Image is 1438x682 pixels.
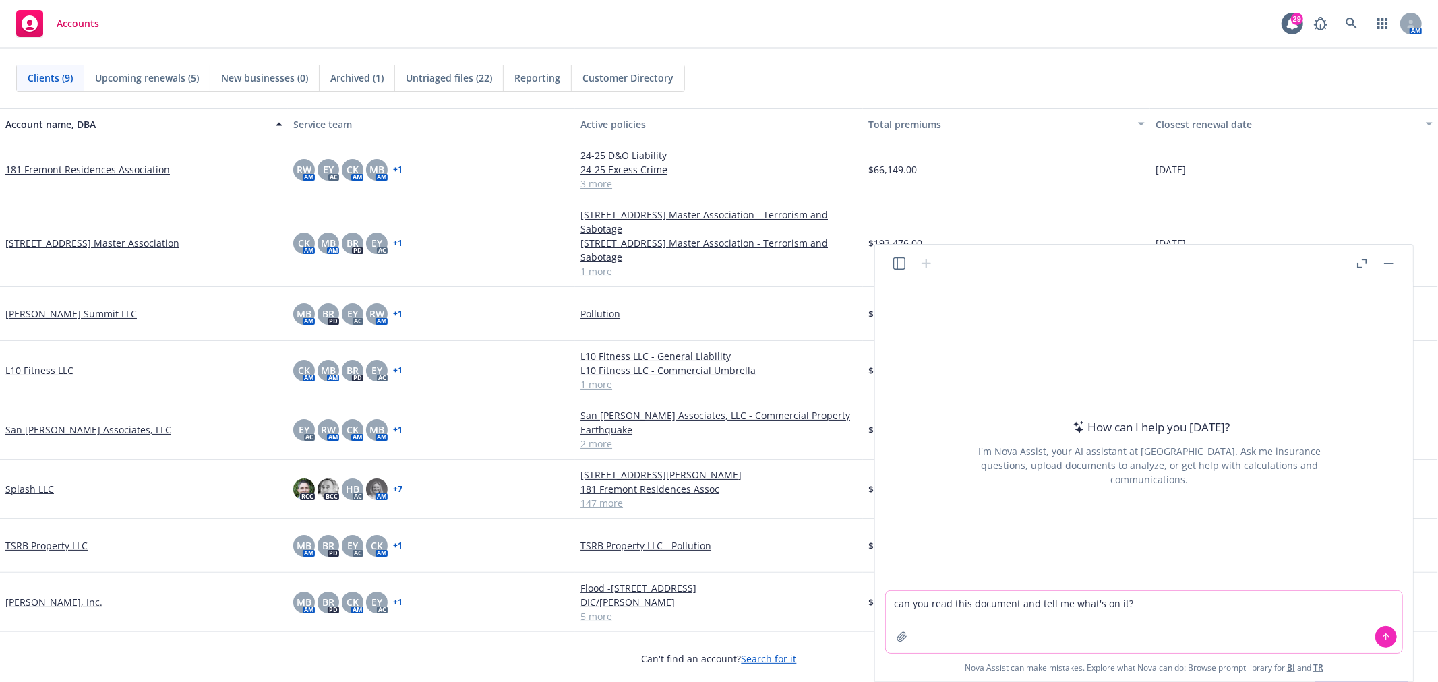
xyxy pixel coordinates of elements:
textarea: can you read this document and tell me what's on it? [886,591,1402,653]
span: [DATE] [1156,236,1186,250]
span: $193,476.00 [868,236,922,250]
a: Flood -[STREET_ADDRESS] [580,581,858,595]
a: DIC/[PERSON_NAME] [580,595,858,609]
span: $495,793.00 [868,595,922,609]
span: BR [347,236,359,250]
a: 3 more [580,177,858,191]
a: [PERSON_NAME], Inc. [5,595,102,609]
a: Switch app [1369,10,1396,37]
span: $1.00 [868,538,893,553]
a: [STREET_ADDRESS] Master Association - Terrorism and Sabotage [580,236,858,264]
span: RW [297,162,311,177]
span: Clients (9) [28,71,73,85]
span: RW [321,423,336,437]
span: Upcoming renewals (5) [95,71,199,85]
img: photo [293,478,315,500]
span: EY [371,595,382,609]
div: Active policies [580,117,858,131]
span: BR [322,307,334,321]
div: How can I help you [DATE]? [1069,418,1230,436]
button: Service team [288,108,576,140]
span: EY [347,538,358,553]
span: CK [347,595,359,609]
span: $34,883,184.33 [868,482,936,496]
a: + 1 [393,239,402,247]
span: Reporting [514,71,560,85]
a: 1 more [580,264,858,278]
a: [STREET_ADDRESS] Master Association [5,236,179,250]
button: Total premiums [863,108,1151,140]
div: Service team [293,117,570,131]
a: + 1 [393,426,402,434]
span: CK [371,538,383,553]
span: EY [371,236,382,250]
span: CK [298,236,310,250]
a: + 1 [393,166,402,174]
span: $65,914.00 [868,363,917,377]
a: [PERSON_NAME] Summit LLC [5,307,137,321]
a: L10 Fitness LLC - General Liability [580,349,858,363]
a: 5 more [580,609,858,623]
span: Untriaged files (22) [406,71,492,85]
div: 29 [1291,13,1303,25]
span: $66,149.00 [868,162,917,177]
a: Earthquake [580,423,858,437]
span: Can't find an account? [642,652,797,666]
span: Customer Directory [582,71,673,85]
a: 2 more [580,437,858,451]
a: 181 Fremont Residences Assoc [580,482,858,496]
a: Search [1338,10,1365,37]
span: Accounts [57,18,99,29]
a: TSRB Property LLC - Pollution [580,538,858,553]
a: [STREET_ADDRESS][PERSON_NAME] [580,468,858,482]
a: TSRB Property LLC [5,538,88,553]
a: 24-25 D&O Liability [580,148,858,162]
span: BR [347,363,359,377]
span: CK [298,363,310,377]
span: CK [347,423,359,437]
a: + 1 [393,598,402,607]
span: MB [369,423,384,437]
a: San [PERSON_NAME] Associates, LLC - Commercial Property [580,408,858,423]
span: $1.00 [868,307,893,321]
a: Splash LLC [5,482,54,496]
a: San [PERSON_NAME] Associates, LLC [5,423,171,437]
span: MB [297,538,311,553]
img: photo [366,478,388,500]
span: EY [299,423,309,437]
a: [STREET_ADDRESS] Master Association - Terrorism and Sabotage [580,208,858,236]
a: Search for it [742,652,797,665]
a: 181 Fremont Residences Association [5,162,170,177]
span: MB [321,363,336,377]
div: Total premiums [868,117,1131,131]
span: EY [323,162,334,177]
a: Report a Bug [1307,10,1334,37]
span: MB [321,236,336,250]
span: CK [347,162,359,177]
span: EY [371,363,382,377]
a: BI [1287,662,1295,673]
a: L10 Fitness LLC [5,363,73,377]
span: [DATE] [1156,162,1186,177]
div: Closest renewal date [1156,117,1418,131]
a: + 1 [393,542,402,550]
button: Active policies [575,108,863,140]
a: L10 Fitness LLC - Commercial Umbrella [580,363,858,377]
button: Closest renewal date [1150,108,1438,140]
span: New businesses (0) [221,71,308,85]
a: Pollution [580,307,858,321]
a: Accounts [11,5,104,42]
span: EY [347,307,358,321]
a: 1 more [580,377,858,392]
a: 24-25 Excess Crime [580,162,858,177]
span: BR [322,595,334,609]
span: BR [322,538,334,553]
div: I'm Nova Assist, your AI assistant at [GEOGRAPHIC_DATA]. Ask me insurance questions, upload docum... [960,444,1339,487]
a: + 7 [393,485,402,493]
a: + 1 [393,367,402,375]
span: MB [369,162,384,177]
a: 147 more [580,496,858,510]
span: RW [369,307,384,321]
